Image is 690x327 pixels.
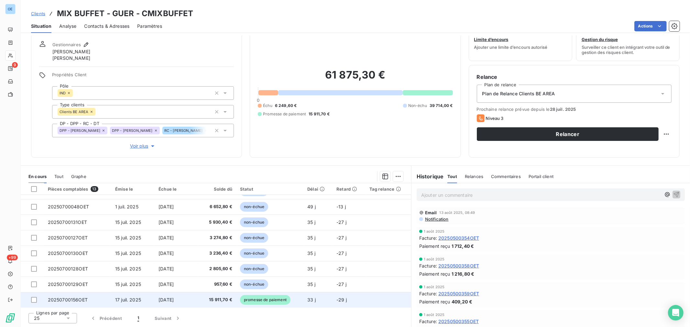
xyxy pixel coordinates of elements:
span: Clients BE AREA [60,110,88,114]
span: Email [425,210,437,215]
span: Limite d’encours [474,37,509,42]
div: Solde dû [202,186,232,192]
span: 20250500355OET [438,318,479,325]
span: non-échue [240,217,268,227]
div: Open Intercom Messenger [668,305,684,321]
span: Facture : [419,262,437,269]
span: 9 [12,62,18,68]
span: [DATE] [159,297,174,302]
span: 1 juil. 2025 [115,204,138,209]
div: Échue le [159,186,194,192]
a: Clients [31,10,45,17]
button: Actions [634,21,667,31]
span: non-échue [240,248,268,258]
span: Relances [465,174,483,179]
span: 6 652,80 € [202,204,232,210]
span: 15 juil. 2025 [115,281,141,287]
span: 3 274,80 € [202,235,232,241]
span: 20250700128OET [48,266,88,271]
span: 39 714,00 € [430,103,453,109]
span: non-échue [240,280,268,289]
span: Paiement reçu [419,270,450,277]
img: Logo LeanPay [5,313,16,323]
span: non-échue [240,264,268,274]
button: Relancer [477,127,659,141]
span: 17 juil. 2025 [115,297,141,302]
span: [DATE] [159,250,174,256]
span: 1 août 2025 [424,229,445,233]
span: Portail client [529,174,553,179]
span: Gestionnaires [52,42,81,47]
span: 3 236,40 € [202,250,232,257]
span: 957,60 € [202,281,232,288]
span: 35 j [307,235,315,240]
span: 20250700156OET [48,297,88,302]
button: Limite d’encoursAjouter une limite d’encours autorisé [469,20,572,61]
span: Propriétés Client [52,72,234,81]
span: 15 911,70 € [309,111,330,117]
span: 1 août 2025 [424,285,445,289]
span: promesse de paiement [240,295,290,305]
span: -27 j [336,281,346,287]
span: DPP - [PERSON_NAME] [112,129,153,132]
span: Gestion du risque [582,37,618,42]
span: 20250700130OET [48,250,88,256]
button: Précédent [82,311,130,325]
span: Prochaine relance prévue depuis le [477,107,672,112]
span: Surveiller ce client en intégrant votre outil de gestion des risques client. [582,45,674,55]
span: 2 805,60 € [202,266,232,272]
span: 35 j [307,219,315,225]
span: 49 j [307,204,316,209]
span: Tout [54,174,63,179]
span: [PERSON_NAME] [52,55,90,61]
span: 33 j [307,297,316,302]
span: 28 juil. 2025 [550,107,576,112]
span: 6 249,60 € [275,103,297,109]
span: DPP - [PERSON_NAME] [60,129,100,132]
span: 20250700131OET [48,219,87,225]
span: -13 j [336,204,346,209]
input: Ajouter une valeur [206,128,212,133]
span: 409,20 € [452,298,472,305]
span: 25 [34,315,39,322]
span: 35 j [307,281,315,287]
span: Ajouter une limite d’encours autorisé [474,45,548,50]
span: Non-échu [408,103,427,109]
button: Suivant [147,311,189,325]
span: -27 j [336,235,346,240]
h6: Historique [411,173,444,180]
span: Paramètres [137,23,162,29]
span: IND [60,91,66,95]
span: Facture : [419,235,437,241]
span: Tout [447,174,457,179]
span: 15 juil. 2025 [115,250,141,256]
span: Niveau 3 [486,116,504,121]
span: Graphe [71,174,86,179]
span: 1 712,40 € [452,243,474,249]
span: 1 août 2025 [424,257,445,261]
span: [PERSON_NAME] [52,48,90,55]
span: En cours [28,174,47,179]
span: non-échue [240,233,268,243]
span: Notification [424,216,449,222]
span: Échu [263,103,272,109]
div: Statut [240,186,300,192]
input: Ajouter une valeur [73,90,78,96]
div: Délai [307,186,329,192]
h2: 61 875,30 € [258,69,453,88]
span: +99 [7,255,18,260]
span: -27 j [336,219,346,225]
span: 13 août 2025, 08:49 [440,211,475,215]
button: 1 [130,311,147,325]
span: RC - [PERSON_NAME] [164,129,203,132]
span: 1 août 2025 [424,313,445,317]
div: Tag relance [369,186,407,192]
span: [DATE] [159,219,174,225]
span: -27 j [336,266,346,271]
input: Ajouter une valeur [95,109,101,115]
h6: Relance [477,73,672,81]
span: [DATE] [159,266,174,271]
span: Facture : [419,290,437,297]
span: 20250500359OET [438,290,479,297]
span: 1 [137,315,139,322]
